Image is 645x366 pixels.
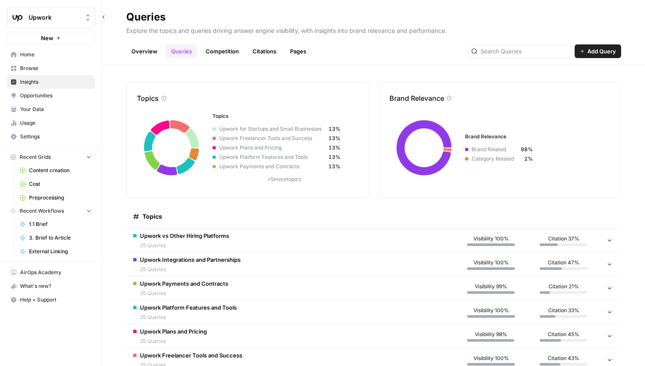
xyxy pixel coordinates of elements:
span: Upwork Payments and Contracts [216,163,328,170]
span: Recent Grids [20,153,51,161]
span: 25 Queries [140,266,241,273]
a: Usage [7,116,95,130]
span: Upwork Freelancer Tools and Success [140,351,242,360]
a: Preprocessing [16,191,95,205]
span: Home [20,51,91,59]
button: Workspace: Upwork [7,7,95,28]
span: Citation 33% [548,307,579,314]
span: Preprocessing [29,194,91,202]
span: Upwork [29,13,80,22]
span: 25 Queries [140,337,207,345]
span: 3. Brief to Article [29,234,91,242]
span: Upwork Freelancer Tools and Success [216,135,328,142]
span: 13% [328,135,340,142]
span: Upwork Integrations and Partnerships [140,255,241,264]
span: Citation 45% [548,331,579,338]
a: Citations [247,44,282,58]
span: Your Data [20,105,91,113]
button: Add Query [575,44,621,58]
a: Your Data [7,102,95,116]
span: Visibility 100% [474,307,509,314]
span: Upwork Payments and Contracts [140,279,228,288]
p: Brand Relevance [389,93,444,103]
input: Search Queries [481,47,567,56]
span: External Linking [29,248,91,255]
h3: Topics [212,112,356,120]
button: Recent Grids [7,151,95,164]
div: What's new? [7,280,95,293]
p: Topics [137,93,159,103]
span: Visibility 99% [475,283,507,290]
span: New [41,34,53,42]
a: AirOps Academy [7,266,95,279]
span: Insights [20,78,91,86]
a: External Linking [16,245,95,258]
span: Citation 47% [548,259,579,266]
span: Upwork for Startups and Small Businesses [216,125,328,133]
span: 13% [328,144,340,152]
span: Opportunities [20,92,91,100]
button: What's new? [7,279,95,293]
span: 2% [521,155,533,163]
span: 25 Queries [140,313,237,321]
span: Upwork Platform Features and Tools [216,153,328,161]
span: 13% [328,163,340,170]
span: Brand Related [468,146,521,153]
span: Visibility 98% [475,331,507,338]
a: Settings [7,130,95,143]
span: Citation 37% [548,235,579,243]
h3: Brand Relevance [465,133,608,141]
span: 13% [328,125,340,133]
button: Help + Support [7,293,95,307]
a: 1.1 Brief [16,217,95,231]
span: Citation 21% [549,283,579,290]
span: Add Query [587,47,616,56]
span: 13% [328,153,340,161]
span: Help + Support [20,296,91,304]
span: Citation 43% [548,354,579,362]
span: Topics [142,212,162,221]
a: Browse [7,61,95,75]
a: Insights [7,75,95,89]
span: Upwork Platform Features and Tools [140,303,237,312]
button: New [7,32,95,44]
span: Usage [20,119,91,127]
span: Settings [20,133,91,141]
span: 25 Queries [140,290,228,297]
a: Opportunities [7,89,95,102]
span: Browse [20,64,91,72]
span: 98% [521,146,533,153]
p: Explore the topics and queries driving answer engine visibility, with insights into brand relevan... [126,24,621,35]
span: Upwork Plans and Pricing [216,144,328,152]
span: AirOps Academy [20,269,91,276]
a: Cost [16,177,95,191]
span: Cost [29,180,91,188]
span: Recent Workflows [20,207,64,215]
a: Pages [285,44,311,58]
span: Visibility 100% [474,259,509,266]
a: Overview [126,44,163,58]
a: Queries [166,44,197,58]
span: 25 Queries [140,242,229,249]
button: Recent Workflows [7,205,95,217]
span: Visibility 100% [474,354,509,362]
span: Category Related [468,155,521,163]
span: Visibility 100% [474,235,509,243]
a: Home [7,48,95,61]
img: Upwork Logo [10,10,25,25]
span: Content creation [29,167,91,174]
span: Upwork Plans and Pricing [140,327,207,336]
p: + 5 more topics [212,176,356,183]
div: Queries [126,10,166,24]
a: Competition [200,44,244,58]
span: 1.1 Brief [29,220,91,228]
span: Upwork vs Other Hiring Platforms [140,231,229,240]
a: 3. Brief to Article [16,231,95,245]
a: Content creation [16,164,95,177]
